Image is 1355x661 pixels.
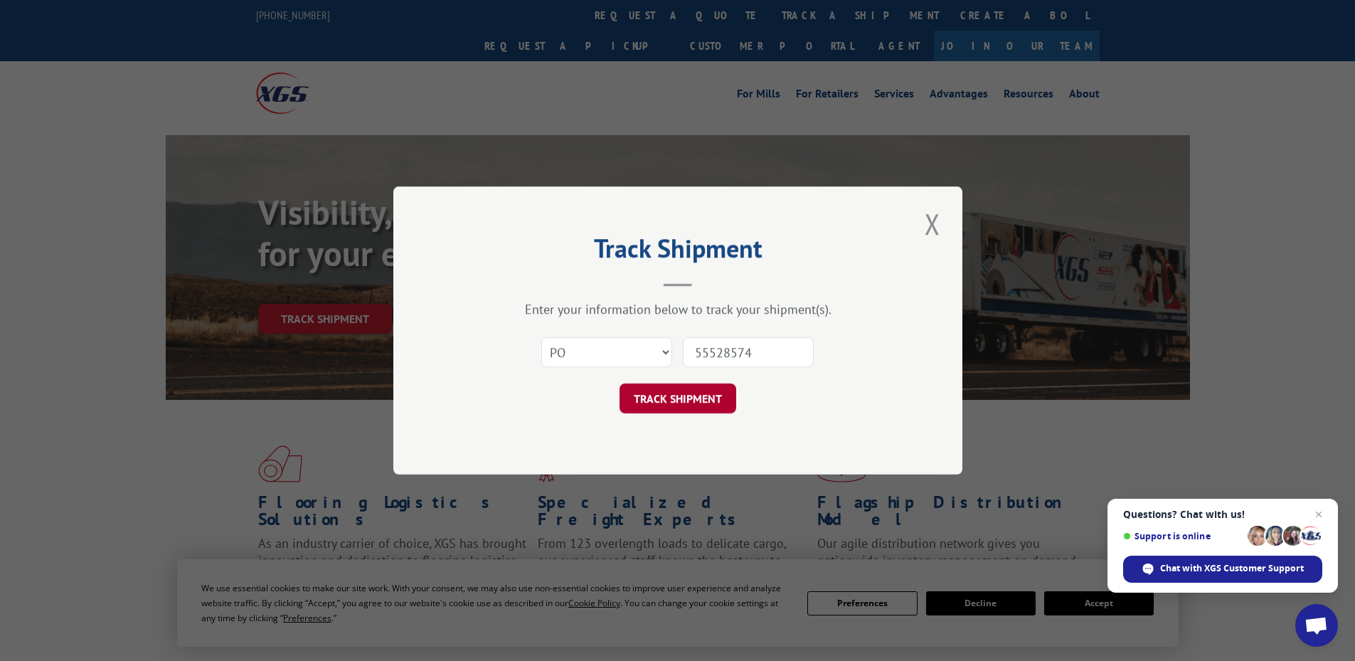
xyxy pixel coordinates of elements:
[1123,556,1322,583] span: Chat with XGS Customer Support
[683,337,814,367] input: Number(s)
[464,301,891,317] div: Enter your information below to track your shipment(s).
[920,204,945,243] button: Close modal
[1295,604,1338,647] a: Open chat
[1123,531,1243,541] span: Support is online
[620,384,736,413] button: TRACK SHIPMENT
[464,238,891,265] h2: Track Shipment
[1160,562,1304,575] span: Chat with XGS Customer Support
[1123,509,1322,520] span: Questions? Chat with us!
